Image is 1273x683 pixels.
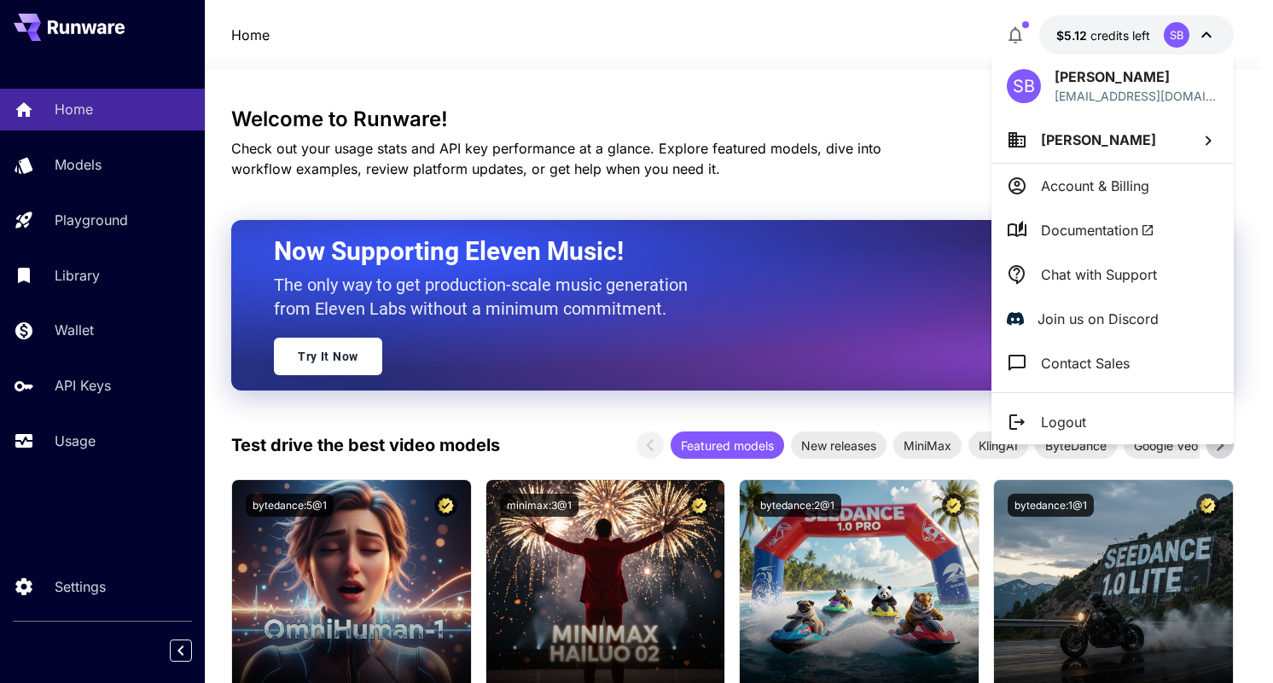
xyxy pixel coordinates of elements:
[1055,67,1218,87] p: [PERSON_NAME]
[1041,220,1154,240] span: Documentation
[1041,353,1130,373] p: Contact Sales
[1041,131,1156,148] span: [PERSON_NAME]
[1055,87,1218,105] div: thegoldenshelf@happyhomemakertips.com
[1041,176,1149,196] p: Account & Billing
[1041,412,1086,432] p: Logout
[1055,87,1218,105] p: [EMAIL_ADDRESS][DOMAIN_NAME]
[1041,264,1157,285] p: Chat with Support
[1007,69,1041,103] div: SB
[991,117,1234,163] button: [PERSON_NAME]
[1038,309,1159,329] p: Join us on Discord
